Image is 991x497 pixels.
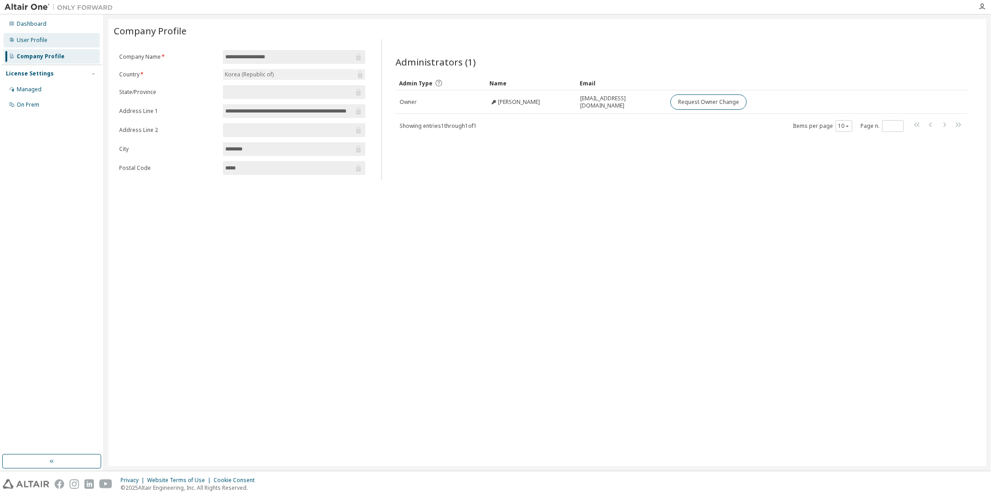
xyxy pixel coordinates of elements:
img: altair_logo.svg [3,479,49,489]
span: [EMAIL_ADDRESS][DOMAIN_NAME] [580,95,662,109]
span: Showing entries 1 through 1 of 1 [400,122,477,130]
label: Company Name [119,53,218,61]
p: © 2025 Altair Engineering, Inc. All Rights Reserved. [121,484,260,492]
img: youtube.svg [99,479,112,489]
label: Postal Code [119,164,218,172]
span: Administrators (1) [395,56,476,68]
label: City [119,145,218,153]
div: Name [489,76,572,90]
span: Admin Type [399,80,433,87]
img: instagram.svg [70,479,79,489]
div: User Profile [17,37,47,44]
img: Altair One [5,3,117,12]
label: Country [119,71,218,78]
div: Email [580,76,663,90]
div: Managed [17,86,42,93]
div: License Settings [6,70,54,77]
div: Korea (Republic of) [223,70,275,80]
button: 10 [838,122,850,130]
span: [PERSON_NAME] [498,98,540,106]
div: Cookie Consent [214,477,260,484]
span: Page n. [861,120,904,132]
img: facebook.svg [55,479,64,489]
span: Owner [400,98,417,106]
img: linkedin.svg [84,479,94,489]
label: Address Line 1 [119,108,218,115]
label: Address Line 2 [119,127,218,134]
span: Company Profile [114,24,186,37]
div: Dashboard [17,20,47,28]
span: Items per page [793,120,852,132]
div: Company Profile [17,53,65,60]
div: Website Terms of Use [147,477,214,484]
div: On Prem [17,101,39,108]
div: Privacy [121,477,147,484]
div: Korea (Republic of) [223,69,365,80]
button: Request Owner Change [670,94,747,110]
label: State/Province [119,89,218,96]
